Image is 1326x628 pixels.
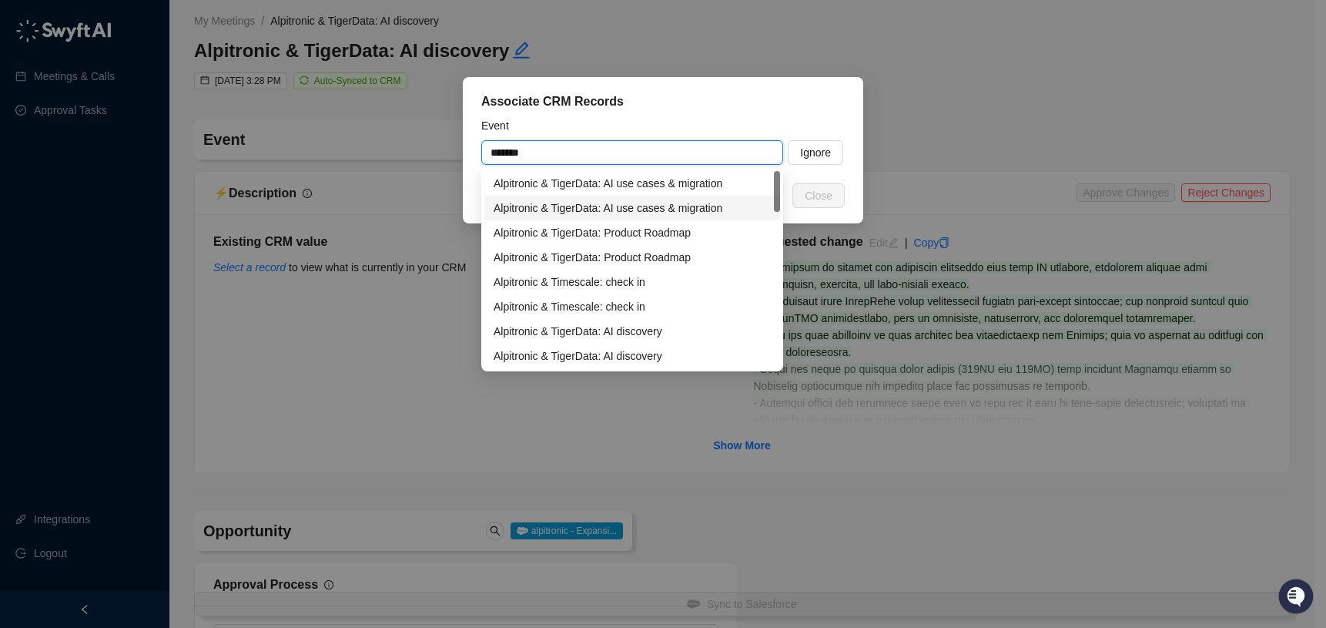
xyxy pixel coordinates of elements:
label: Event [481,117,520,134]
img: 5124521997842_fc6d7dfcefe973c2e489_88.png [15,139,43,167]
span: Docs [31,216,57,231]
div: Alpitronic & TigerData: AI discovery [484,344,780,368]
div: Alpitronic & TigerData: Product Roadmap [494,249,771,266]
h2: How can we help? [15,86,280,111]
a: 📶Status [63,210,125,237]
button: Start new chat [262,144,280,163]
div: Alpitronic & Timescale: check in [494,298,771,315]
div: Alpitronic & TigerData: AI use cases & migration [494,175,771,192]
div: Alpitronic & TigerData: Product Roadmap [484,245,780,270]
img: Swyft AI [15,15,46,46]
div: Alpitronic & Timescale: check in [484,270,780,294]
div: Alpitronic & TigerData: AI discovery [484,319,780,344]
button: Ignore [788,140,843,165]
div: Alpitronic & TigerData: AI use cases & migration [484,171,780,196]
div: 📶 [69,217,82,230]
div: We're available if you need us! [52,155,195,167]
p: Welcome 👋 [15,62,280,86]
div: Alpitronic & TigerData: AI use cases & migration [494,200,771,217]
div: Alpitronic & TigerData: AI discovery [494,323,771,340]
span: Ignore [800,144,831,161]
div: Associate CRM Records [481,92,845,111]
span: Status [85,216,119,231]
div: Alpitronic & Timescale: check in [494,274,771,290]
iframe: Open customer support [1277,577,1318,619]
div: Alpitronic & TigerData: AI discovery [494,348,771,364]
div: 📚 [15,217,28,230]
a: 📚Docs [9,210,63,237]
div: Alpitronic & TigerData: Product Roadmap [484,220,780,245]
div: Alpitronic & Timescale: check in [484,294,780,319]
div: Start new chat [52,139,253,155]
div: Alpitronic & TigerData: AI use cases & migration [484,196,780,220]
span: Pylon [153,254,186,265]
a: Powered byPylon [109,253,186,265]
button: Close [792,183,845,208]
div: Alpitronic & TigerData: Product Roadmap [494,224,771,241]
